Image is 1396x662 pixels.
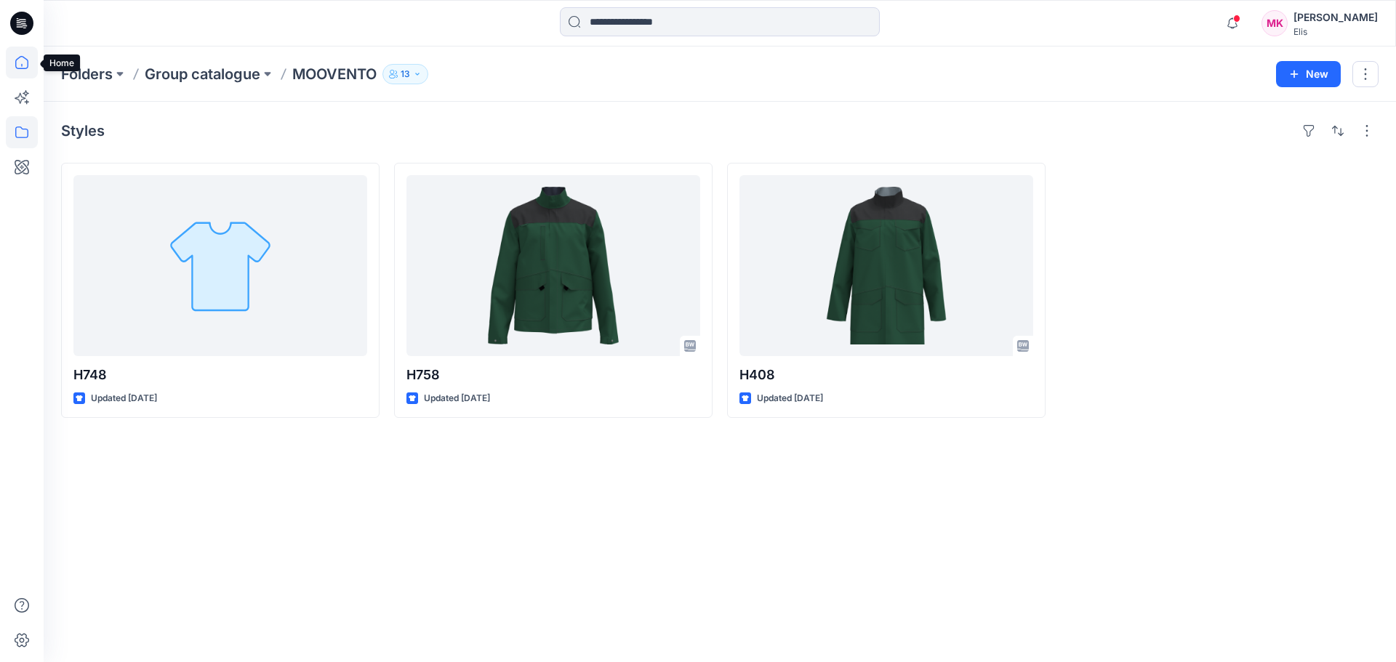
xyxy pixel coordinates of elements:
[739,175,1033,356] a: H408
[739,365,1033,385] p: H408
[145,64,260,84] a: Group catalogue
[91,391,157,406] p: Updated [DATE]
[1276,61,1341,87] button: New
[1293,9,1378,26] div: [PERSON_NAME]
[382,64,428,84] button: 13
[73,175,367,356] a: H748
[61,122,105,140] h4: Styles
[1261,10,1288,36] div: MK
[73,365,367,385] p: H748
[406,365,700,385] p: H758
[757,391,823,406] p: Updated [DATE]
[292,64,377,84] p: MOOVENTO
[401,66,410,82] p: 13
[1293,26,1378,37] div: Elis
[61,64,113,84] a: Folders
[406,175,700,356] a: H758
[424,391,490,406] p: Updated [DATE]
